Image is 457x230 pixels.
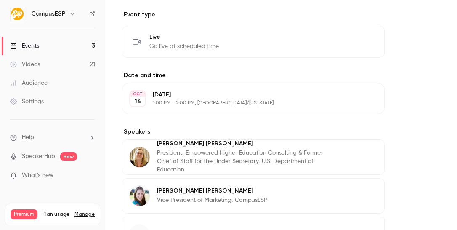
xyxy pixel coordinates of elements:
[10,60,40,69] div: Videos
[157,187,267,195] p: [PERSON_NAME] [PERSON_NAME]
[43,211,69,218] span: Plan usage
[157,149,330,174] p: President, Empowered Higher Education Consulting & Former Chief of Staff for the Under Secretary,...
[22,152,55,161] a: SpeakerHub
[122,178,385,214] div: Melissa Greiner[PERSON_NAME] [PERSON_NAME]Vice President of Marketing, CampusESP
[10,79,48,87] div: Audience
[153,91,340,99] p: [DATE]
[157,139,330,148] p: [PERSON_NAME] [PERSON_NAME]
[153,100,340,107] p: 1:00 PM - 2:00 PM, [GEOGRAPHIC_DATA]/[US_STATE]
[22,171,53,180] span: What's new
[149,33,219,41] span: Live
[31,10,66,18] h6: CampusESP
[130,91,145,97] div: OCT
[10,42,39,50] div: Events
[11,209,37,219] span: Premium
[11,7,24,21] img: CampusESP
[135,97,141,106] p: 16
[22,133,34,142] span: Help
[122,128,385,136] label: Speakers
[130,186,150,206] img: Melissa Greiner
[60,152,77,161] span: new
[10,97,44,106] div: Settings
[130,147,150,167] img: Melanie Muenzer
[149,42,219,51] span: Go live at scheduled time
[122,71,385,80] label: Date and time
[10,133,95,142] li: help-dropdown-opener
[122,139,385,175] div: Melanie Muenzer[PERSON_NAME] [PERSON_NAME]President, Empowered Higher Education Consulting & Form...
[157,196,267,204] p: Vice President of Marketing, CampusESP
[74,211,95,218] a: Manage
[122,11,385,19] p: Event type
